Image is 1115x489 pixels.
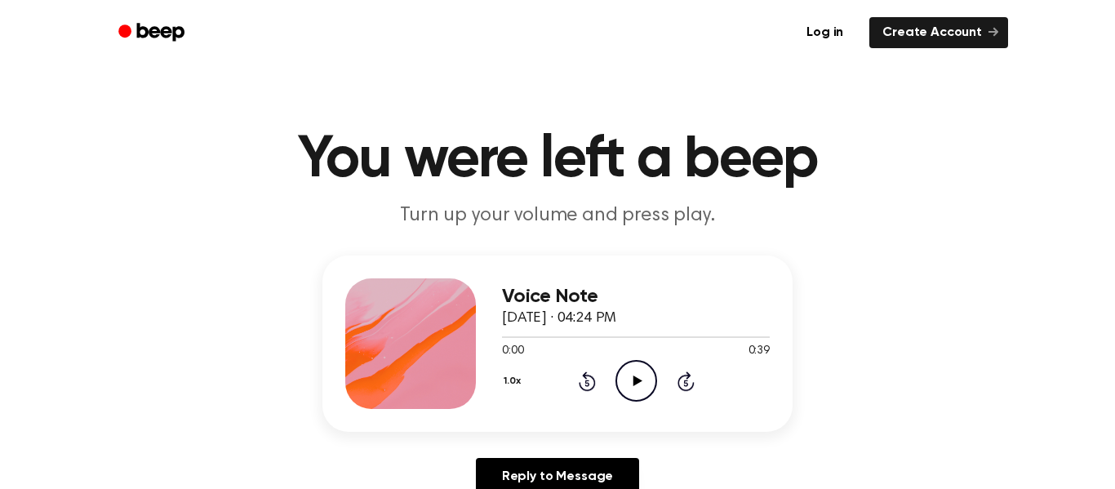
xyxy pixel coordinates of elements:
h1: You were left a beep [140,131,975,189]
p: Turn up your volume and press play. [244,202,871,229]
span: 0:00 [502,343,523,360]
span: [DATE] · 04:24 PM [502,311,616,326]
a: Beep [107,17,199,49]
span: 0:39 [749,343,770,360]
a: Create Account [869,17,1008,48]
a: Log in [790,14,860,51]
h3: Voice Note [502,286,770,308]
button: 1.0x [502,367,526,395]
